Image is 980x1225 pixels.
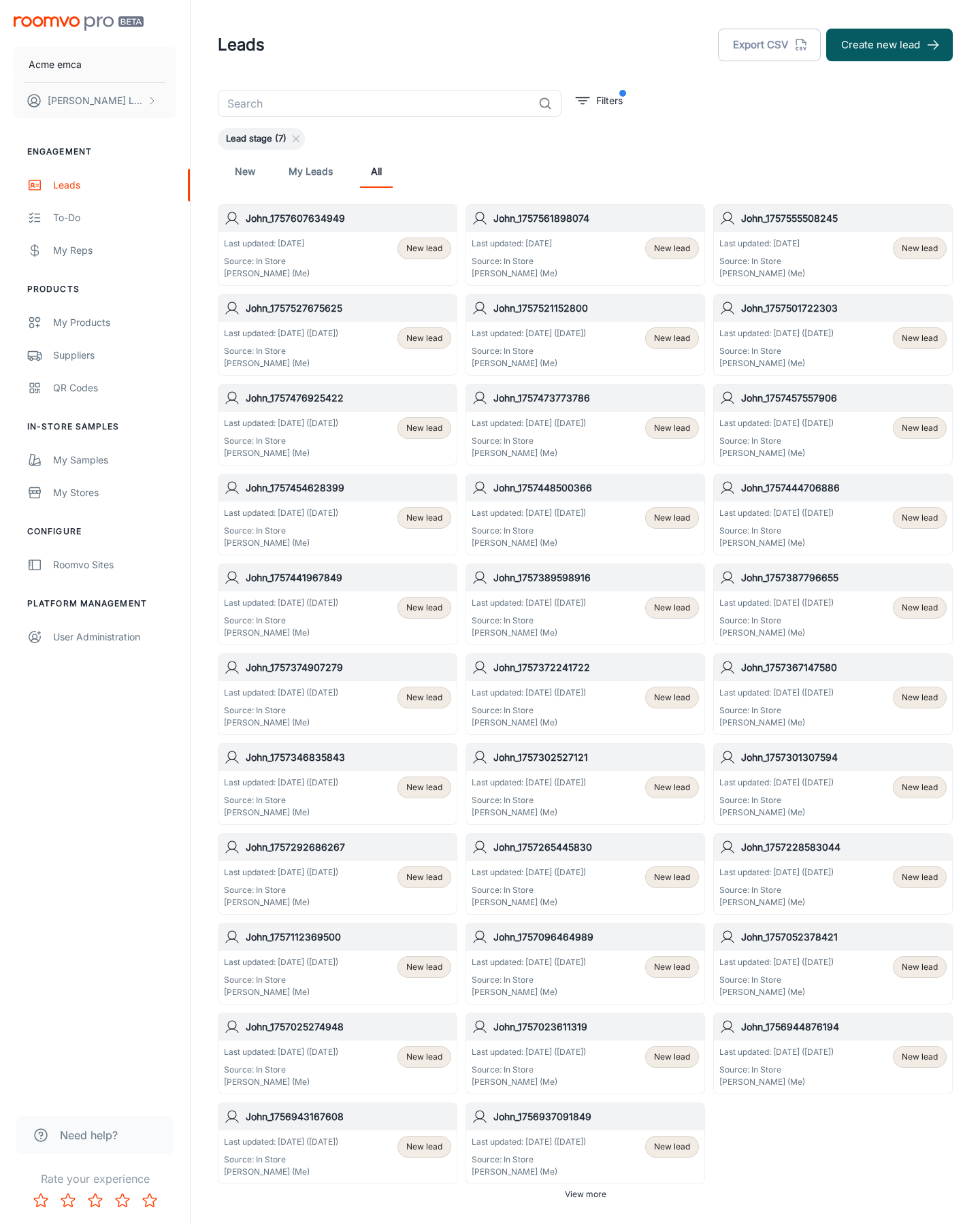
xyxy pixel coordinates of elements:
button: View more [559,1184,612,1205]
a: All [360,155,393,188]
span: New lead [902,512,938,524]
div: User Administration [53,630,176,644]
h6: John_1757473773786 [493,391,699,406]
span: New lead [902,602,938,614]
button: Rate 3 star [82,1187,109,1214]
a: John_1757473773786Last updated: [DATE] ([DATE])Source: In Store[PERSON_NAME] (Me)New lead [465,384,705,465]
a: John_1757302527121Last updated: [DATE] ([DATE])Source: In Store[PERSON_NAME] (Me)New lead [465,743,705,825]
h6: John_1757025274948 [246,1019,451,1034]
span: New lead [654,1141,690,1153]
span: New lead [406,422,442,434]
p: [PERSON_NAME] (Me) [719,1076,834,1088]
a: John_1756943167608Last updated: [DATE] ([DATE])Source: In Store[PERSON_NAME] (Me)New lead [218,1102,457,1184]
p: Source: In Store [224,615,338,627]
p: [PERSON_NAME] (Me) [224,627,338,639]
p: Last updated: [DATE] ([DATE]) [224,956,338,968]
p: [PERSON_NAME] (Me) [472,357,586,370]
h1: Leads [218,33,265,57]
p: Last updated: [DATE] ([DATE]) [719,687,834,699]
p: Source: In Store [224,884,338,896]
button: Export CSV [718,29,821,61]
p: Rate your experience [11,1171,179,1187]
p: Source: In Store [472,435,586,447]
h6: John_1757457557906 [741,391,947,406]
span: New lead [654,332,690,344]
h6: John_1757112369500 [246,930,451,945]
h6: John_1757367147580 [741,660,947,675]
h6: John_1757454628399 [246,480,451,495]
img: Roomvo PRO Beta [14,16,144,31]
p: Source: In Store [224,435,338,447]
span: New lead [654,242,690,255]
p: Source: In Store [719,884,834,896]
span: New lead [654,781,690,794]
p: Source: In Store [224,794,338,806]
p: Last updated: [DATE] ([DATE]) [472,507,586,519]
p: Last updated: [DATE] ([DATE]) [224,507,338,519]
div: Leads [53,178,176,193]
span: New lead [654,961,690,973]
h6: John_1757052378421 [741,930,947,945]
p: [PERSON_NAME] (Me) [224,357,338,370]
h6: John_1757476925422 [246,391,451,406]
p: Last updated: [DATE] ([DATE]) [472,327,586,340]
span: New lead [902,961,938,973]
p: Source: In Store [719,615,834,627]
a: John_1757023611319Last updated: [DATE] ([DATE])Source: In Store[PERSON_NAME] (Me)New lead [465,1013,705,1094]
span: New lead [406,781,442,794]
p: Source: In Store [472,525,586,537]
span: New lead [902,781,938,794]
h6: John_1757265445830 [493,840,699,855]
p: Source: In Store [472,704,586,717]
p: [PERSON_NAME] (Me) [224,896,338,909]
p: [PERSON_NAME] (Me) [472,537,586,549]
span: New lead [654,512,690,524]
p: [PERSON_NAME] (Me) [472,717,586,729]
p: [PERSON_NAME] (Me) [224,986,338,998]
p: [PERSON_NAME] (Me) [719,267,805,280]
h6: John_1757301307594 [741,750,947,765]
h6: John_1757448500366 [493,480,699,495]
h6: John_1757372241722 [493,660,699,675]
p: Last updated: [DATE] ([DATE]) [472,1046,586,1058]
div: My Products [53,315,176,330]
h6: John_1757561898074 [493,211,699,226]
p: [PERSON_NAME] (Me) [719,986,834,998]
span: New lead [654,871,690,883]
p: Source: In Store [472,255,557,267]
a: John_1757025274948Last updated: [DATE] ([DATE])Source: In Store[PERSON_NAME] (Me)New lead [218,1013,457,1094]
span: New lead [654,422,690,434]
p: Source: In Store [224,255,310,267]
p: [PERSON_NAME] (Me) [472,1076,586,1088]
p: Source: In Store [472,974,586,986]
p: Last updated: [DATE] [224,238,310,250]
h6: John_1757555508245 [741,211,947,226]
a: My Leads [289,155,333,188]
span: New lead [654,602,690,614]
p: Last updated: [DATE] [719,238,805,250]
button: Rate 4 star [109,1187,136,1214]
p: Source: In Store [719,345,834,357]
h6: John_1757444706886 [741,480,947,495]
h6: John_1757023611319 [493,1019,699,1034]
p: [PERSON_NAME] (Me) [472,896,586,909]
p: Source: In Store [472,1154,586,1166]
span: New lead [654,1051,690,1063]
a: John_1757374907279Last updated: [DATE] ([DATE])Source: In Store[PERSON_NAME] (Me)New lead [218,653,457,735]
a: John_1757444706886Last updated: [DATE] ([DATE])Source: In Store[PERSON_NAME] (Me)New lead [713,474,953,555]
button: Rate 5 star [136,1187,163,1214]
p: Source: In Store [719,255,805,267]
a: John_1756944876194Last updated: [DATE] ([DATE])Source: In Store[PERSON_NAME] (Me)New lead [713,1013,953,1094]
button: Rate 1 star [27,1187,54,1214]
p: Last updated: [DATE] [472,238,557,250]
span: Lead stage (7) [218,132,295,146]
p: Last updated: [DATE] ([DATE]) [719,1046,834,1058]
p: Source: In Store [472,615,586,627]
p: [PERSON_NAME] (Me) [224,806,338,819]
p: [PERSON_NAME] (Me) [719,627,834,639]
h6: John_1757521152800 [493,301,699,316]
p: [PERSON_NAME] (Me) [472,806,586,819]
p: Source: In Store [719,974,834,986]
p: [PERSON_NAME] (Me) [472,986,586,998]
p: Last updated: [DATE] ([DATE]) [472,417,586,429]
